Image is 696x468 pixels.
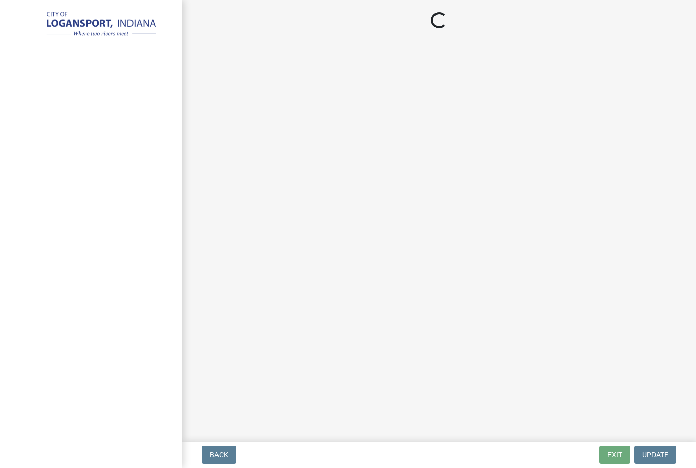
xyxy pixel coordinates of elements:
[599,446,630,464] button: Exit
[210,451,228,459] span: Back
[20,11,166,39] img: City of Logansport, Indiana
[642,451,668,459] span: Update
[202,446,236,464] button: Back
[634,446,676,464] button: Update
